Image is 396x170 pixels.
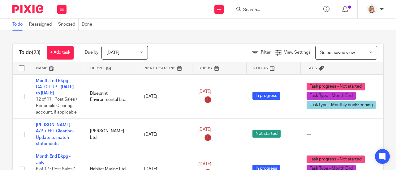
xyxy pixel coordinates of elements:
[84,74,138,119] td: Blueprint Environmental Ltd.
[47,46,74,60] a: + Add task
[307,66,317,70] span: Tags
[36,97,77,114] span: 12 of 17 · Post Sales / Reconcile Clearing account, if applicable
[32,50,41,55] span: (23)
[307,155,365,163] span: Task progress - Not started
[106,51,119,55] span: [DATE]
[36,79,74,96] a: Month End Bkpg - CATCH UP - [DATE] to [DATE]
[19,49,41,56] h1: To do
[58,19,79,31] a: Snoozed
[320,51,355,55] span: Select saved view
[367,4,377,14] img: Screenshot%202025-09-16%20114050.png
[138,74,192,119] td: [DATE]
[307,83,365,90] span: Task progress - Not started
[36,123,74,146] a: [PERSON_NAME] A/P + EFT Clearing- Update to match statements
[29,19,55,31] a: Reassigned
[198,89,211,94] span: [DATE]
[12,19,26,31] a: To do
[243,7,298,13] input: Search
[307,92,356,100] span: Task Type - Month End
[307,101,376,109] span: Task type - Monthly bookkeeping
[261,50,271,55] span: Filter
[84,119,138,150] td: [PERSON_NAME] Ltd.
[82,19,95,31] a: Done
[252,130,281,138] span: Not started
[252,92,280,100] span: In progress
[198,127,211,132] span: [DATE]
[138,119,192,150] td: [DATE]
[198,162,211,167] span: [DATE]
[36,154,71,165] a: Month End Bkpg - July
[12,5,43,13] img: Pixie
[85,49,98,56] p: Due by
[284,50,311,55] span: View Settings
